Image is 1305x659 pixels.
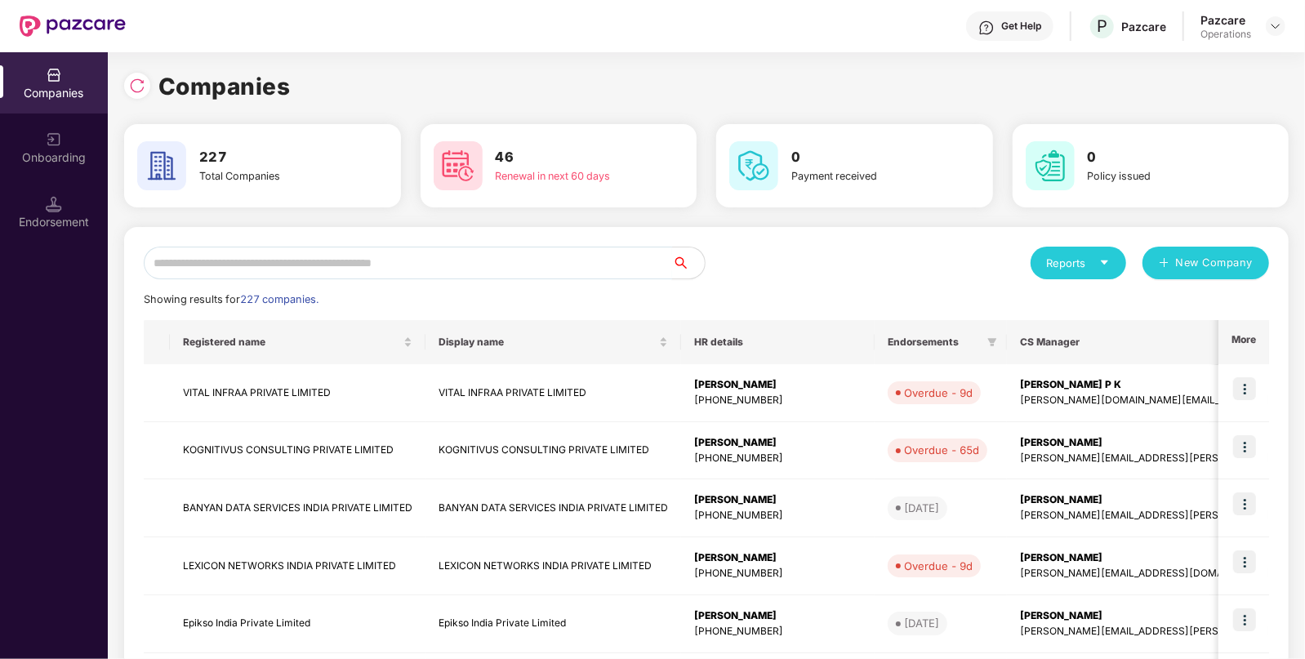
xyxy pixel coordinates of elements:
div: Operations [1200,28,1251,41]
div: Pazcare [1200,12,1251,28]
img: svg+xml;base64,PHN2ZyBpZD0iUmVsb2FkLTMyeDMyIiB4bWxucz0iaHR0cDovL3d3dy53My5vcmcvMjAwMC9zdmciIHdpZH... [129,78,145,94]
span: plus [1159,257,1169,270]
div: Overdue - 9d [904,385,973,401]
div: Reports [1047,255,1110,271]
span: 227 companies. [240,293,318,305]
span: search [671,256,705,269]
td: Epikso India Private Limited [170,595,425,653]
span: Showing results for [144,293,318,305]
div: [PERSON_NAME] [694,377,862,393]
td: LEXICON NETWORKS INDIA PRIVATE LIMITED [170,537,425,595]
div: [DATE] [904,615,939,631]
div: Get Help [1001,20,1041,33]
div: [PHONE_NUMBER] [694,624,862,639]
div: [PHONE_NUMBER] [694,566,862,581]
img: svg+xml;base64,PHN2ZyBpZD0iSGVscC0zMngzMiIgeG1sbnM9Imh0dHA6Ly93d3cudzMub3JnLzIwMDAvc3ZnIiB3aWR0aD... [978,20,995,36]
div: [PHONE_NUMBER] [694,508,862,523]
h3: 0 [1088,147,1228,168]
img: svg+xml;base64,PHN2ZyB4bWxucz0iaHR0cDovL3d3dy53My5vcmcvMjAwMC9zdmciIHdpZHRoPSI2MCIgaGVpZ2h0PSI2MC... [434,141,483,190]
img: icon [1233,377,1256,400]
td: VITAL INFRAA PRIVATE LIMITED [170,364,425,422]
img: New Pazcare Logo [20,16,126,37]
div: [DATE] [904,500,939,516]
img: svg+xml;base64,PHN2ZyB4bWxucz0iaHR0cDovL3d3dy53My5vcmcvMjAwMC9zdmciIHdpZHRoPSI2MCIgaGVpZ2h0PSI2MC... [729,141,778,190]
div: [PERSON_NAME] [694,608,862,624]
td: BANYAN DATA SERVICES INDIA PRIVATE LIMITED [425,479,681,537]
td: KOGNITIVUS CONSULTING PRIVATE LIMITED [170,422,425,480]
div: Pazcare [1121,19,1166,34]
img: svg+xml;base64,PHN2ZyB4bWxucz0iaHR0cDovL3d3dy53My5vcmcvMjAwMC9zdmciIHdpZHRoPSI2MCIgaGVpZ2h0PSI2MC... [1026,141,1075,190]
div: [PERSON_NAME] [694,492,862,508]
span: Display name [439,336,656,349]
div: Overdue - 65d [904,442,979,458]
div: Renewal in next 60 days [496,168,636,185]
div: Total Companies [199,168,340,185]
img: svg+xml;base64,PHN2ZyB4bWxucz0iaHR0cDovL3d3dy53My5vcmcvMjAwMC9zdmciIHdpZHRoPSI2MCIgaGVpZ2h0PSI2MC... [137,141,186,190]
button: search [671,247,706,279]
img: icon [1233,608,1256,631]
th: More [1218,320,1269,364]
img: svg+xml;base64,PHN2ZyBpZD0iRHJvcGRvd24tMzJ4MzIiIHhtbG5zPSJodHRwOi8vd3d3LnczLm9yZy8yMDAwL3N2ZyIgd2... [1269,20,1282,33]
span: filter [987,337,997,347]
img: icon [1233,492,1256,515]
span: filter [984,332,1000,352]
div: Payment received [791,168,932,185]
div: [PERSON_NAME] [694,435,862,451]
h3: 227 [199,147,340,168]
div: Policy issued [1088,168,1228,185]
img: svg+xml;base64,PHN2ZyB3aWR0aD0iMjAiIGhlaWdodD0iMjAiIHZpZXdCb3g9IjAgMCAyMCAyMCIgZmlsbD0ibm9uZSIgeG... [46,131,62,148]
th: Registered name [170,320,425,364]
td: VITAL INFRAA PRIVATE LIMITED [425,364,681,422]
td: LEXICON NETWORKS INDIA PRIVATE LIMITED [425,537,681,595]
th: HR details [681,320,875,364]
span: New Company [1176,255,1254,271]
td: BANYAN DATA SERVICES INDIA PRIVATE LIMITED [170,479,425,537]
img: svg+xml;base64,PHN2ZyBpZD0iQ29tcGFuaWVzIiB4bWxucz0iaHR0cDovL3d3dy53My5vcmcvMjAwMC9zdmciIHdpZHRoPS... [46,67,62,83]
h3: 0 [791,147,932,168]
span: Registered name [183,336,400,349]
span: caret-down [1099,257,1110,268]
div: Overdue - 9d [904,558,973,574]
img: icon [1233,550,1256,573]
span: Endorsements [888,336,981,349]
th: Display name [425,320,681,364]
div: [PERSON_NAME] [694,550,862,566]
img: svg+xml;base64,PHN2ZyB3aWR0aD0iMTQuNSIgaGVpZ2h0PSIxNC41IiB2aWV3Qm94PSIwIDAgMTYgMTYiIGZpbGw9Im5vbm... [46,196,62,212]
h1: Companies [158,69,291,105]
div: [PHONE_NUMBER] [694,393,862,408]
td: Epikso India Private Limited [425,595,681,653]
td: KOGNITIVUS CONSULTING PRIVATE LIMITED [425,422,681,480]
img: icon [1233,435,1256,458]
span: P [1097,16,1107,36]
div: [PHONE_NUMBER] [694,451,862,466]
button: plusNew Company [1142,247,1269,279]
h3: 46 [496,147,636,168]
